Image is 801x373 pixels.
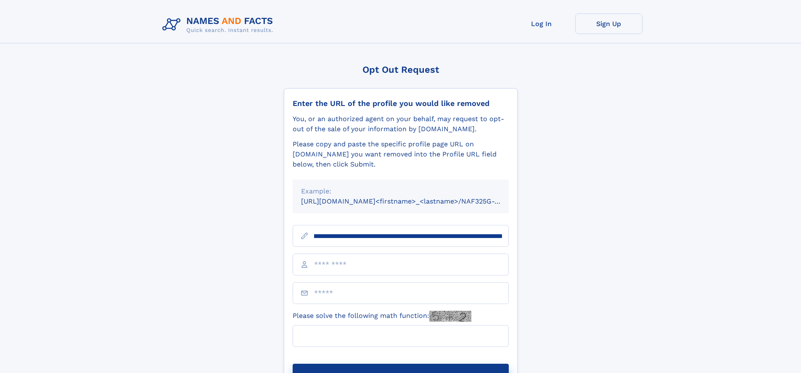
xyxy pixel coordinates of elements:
[293,99,509,108] div: Enter the URL of the profile you would like removed
[508,13,575,34] a: Log In
[293,139,509,169] div: Please copy and paste the specific profile page URL on [DOMAIN_NAME] you want removed into the Pr...
[159,13,280,36] img: Logo Names and Facts
[293,114,509,134] div: You, or an authorized agent on your behalf, may request to opt-out of the sale of your informatio...
[575,13,642,34] a: Sign Up
[301,186,500,196] div: Example:
[284,64,518,75] div: Opt Out Request
[301,197,525,205] small: [URL][DOMAIN_NAME]<firstname>_<lastname>/NAF325G-xxxxxxxx
[293,311,471,322] label: Please solve the following math function:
